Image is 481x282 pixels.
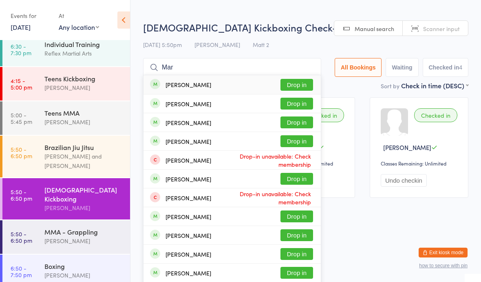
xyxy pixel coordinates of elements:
[11,22,31,31] a: [DATE]
[44,227,123,236] div: MMA - Grappling
[11,9,51,22] div: Events for
[280,267,313,279] button: Drop in
[165,119,211,126] div: [PERSON_NAME]
[383,143,431,152] span: [PERSON_NAME]
[211,150,313,170] span: Drop-in unavailable: Check membership
[381,160,460,167] div: Classes Remaining: Unlimited
[165,138,211,145] div: [PERSON_NAME]
[44,83,123,92] div: [PERSON_NAME]
[44,40,123,49] div: Individual Training
[419,248,468,257] button: Exit kiosk mode
[301,108,344,122] div: Checked in
[165,157,211,163] div: [PERSON_NAME]
[280,210,313,222] button: Drop in
[423,58,469,77] button: Checked in4
[459,64,462,71] div: 4
[280,116,313,128] button: Drop in
[280,135,313,147] button: Drop in
[59,22,99,31] div: Any location
[414,108,457,122] div: Checked in
[11,112,32,125] time: 5:00 - 5:45 pm
[165,101,211,107] div: [PERSON_NAME]
[59,9,99,22] div: At
[165,251,211,257] div: [PERSON_NAME]
[165,81,211,88] div: [PERSON_NAME]
[386,58,418,77] button: Waiting
[11,188,32,201] time: 5:50 - 6:50 pm
[423,25,460,33] span: Scanner input
[280,98,313,110] button: Drop in
[165,213,211,220] div: [PERSON_NAME]
[165,270,211,276] div: [PERSON_NAME]
[401,81,468,90] div: Check in time (DESC)
[419,263,468,269] button: how to secure with pin
[165,195,211,201] div: [PERSON_NAME]
[44,49,123,58] div: Reflex Martial Arts
[280,248,313,260] button: Drop in
[2,136,130,177] a: 5:50 -6:50 pmBrazilian Jiu Jitsu[PERSON_NAME] and [PERSON_NAME]
[44,262,123,271] div: Boxing
[11,146,32,159] time: 5:50 - 6:50 pm
[11,77,32,90] time: 4:15 - 5:00 pm
[2,220,130,254] a: 5:50 -6:50 pmMMA - Grappling[PERSON_NAME]
[44,185,123,203] div: [DEMOGRAPHIC_DATA] Kickboxing
[381,82,399,90] label: Sort by
[11,265,32,278] time: 6:50 - 7:50 pm
[44,271,123,280] div: [PERSON_NAME]
[381,174,427,187] button: Undo checkin
[211,188,313,208] span: Drop-in unavailable: Check membership
[44,236,123,246] div: [PERSON_NAME]
[44,143,123,152] div: Brazilian Jiu Jitsu
[44,117,123,127] div: [PERSON_NAME]
[280,79,313,91] button: Drop in
[335,58,382,77] button: All Bookings
[355,25,394,33] span: Manual search
[143,58,321,77] input: Search
[2,178,130,219] a: 5:50 -6:50 pm[DEMOGRAPHIC_DATA] Kickboxing[PERSON_NAME]
[143,20,468,34] h2: [DEMOGRAPHIC_DATA] Kickboxing Check-in
[165,176,211,182] div: [PERSON_NAME]
[2,67,130,101] a: 4:15 -5:00 pmTeens Kickboxing[PERSON_NAME]
[44,108,123,117] div: Teens MMA
[44,152,123,170] div: [PERSON_NAME] and [PERSON_NAME]
[143,40,182,49] span: [DATE] 5:50pm
[280,173,313,185] button: Drop in
[165,232,211,239] div: [PERSON_NAME]
[194,40,240,49] span: [PERSON_NAME]
[253,40,269,49] span: Matt 2
[11,43,31,56] time: 6:30 - 7:30 pm
[2,33,130,66] a: 6:30 -7:30 pmIndividual TrainingReflex Martial Arts
[44,203,123,213] div: [PERSON_NAME]
[11,231,32,244] time: 5:50 - 6:50 pm
[44,74,123,83] div: Teens Kickboxing
[2,101,130,135] a: 5:00 -5:45 pmTeens MMA[PERSON_NAME]
[280,229,313,241] button: Drop in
